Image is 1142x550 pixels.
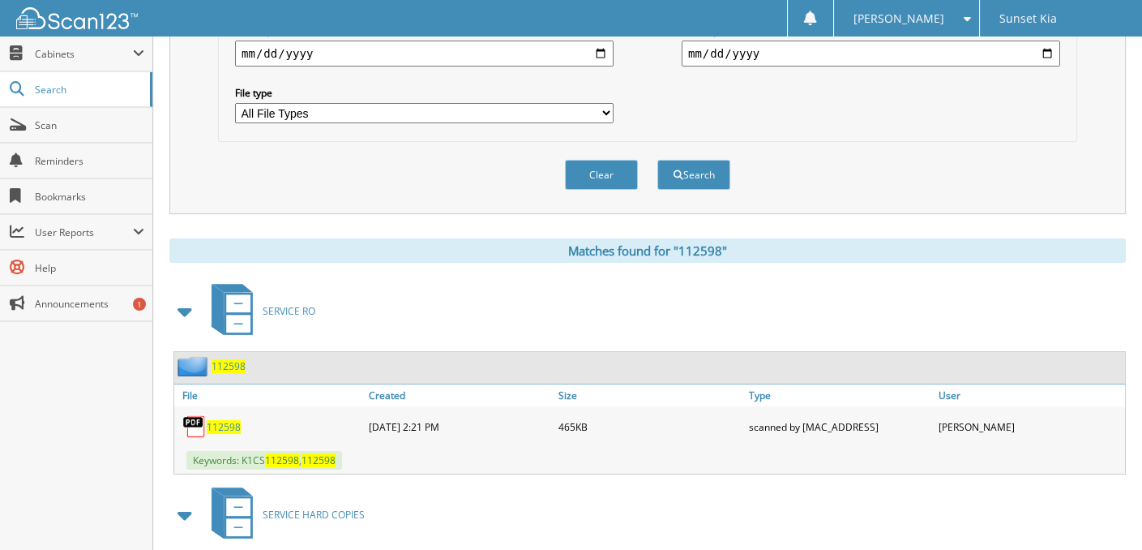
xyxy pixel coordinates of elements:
span: SERVICE RO [263,304,315,318]
span: Help [35,261,144,275]
span: Search [35,83,142,97]
input: start [235,41,614,67]
img: scan123-logo-white.svg [16,7,138,29]
div: scanned by [MAC_ADDRESS] [745,410,935,443]
span: Sunset Kia [999,14,1057,24]
div: Matches found for "112598" [169,238,1126,263]
span: [PERSON_NAME] [853,14,944,24]
span: Keywords: K1CS , [186,451,342,470]
div: 465KB [554,410,745,443]
span: User Reports [35,226,133,239]
div: [PERSON_NAME] [935,410,1125,443]
span: Bookmarks [35,190,144,204]
span: Cabinets [35,47,133,61]
span: Reminders [35,154,144,168]
a: File [174,385,365,406]
a: 112598 [207,420,241,434]
span: Announcements [35,297,144,311]
span: SERVICE HARD COPIES [263,508,365,522]
a: SERVICE HARD COPIES [202,483,365,547]
a: User [935,385,1125,406]
a: Size [554,385,745,406]
img: folder2.png [178,356,212,376]
label: File type [235,86,614,100]
input: end [682,41,1060,67]
a: Type [745,385,935,406]
span: 112598 [265,453,299,467]
button: Search [657,160,730,190]
a: Created [365,385,555,406]
button: Clear [565,160,638,190]
span: Scan [35,118,144,132]
img: PDF.png [182,415,207,439]
div: 1 [133,298,146,311]
div: [DATE] 2:21 PM [365,410,555,443]
span: 112598 [302,453,336,467]
a: 112598 [212,359,246,373]
a: SERVICE RO [202,279,315,343]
